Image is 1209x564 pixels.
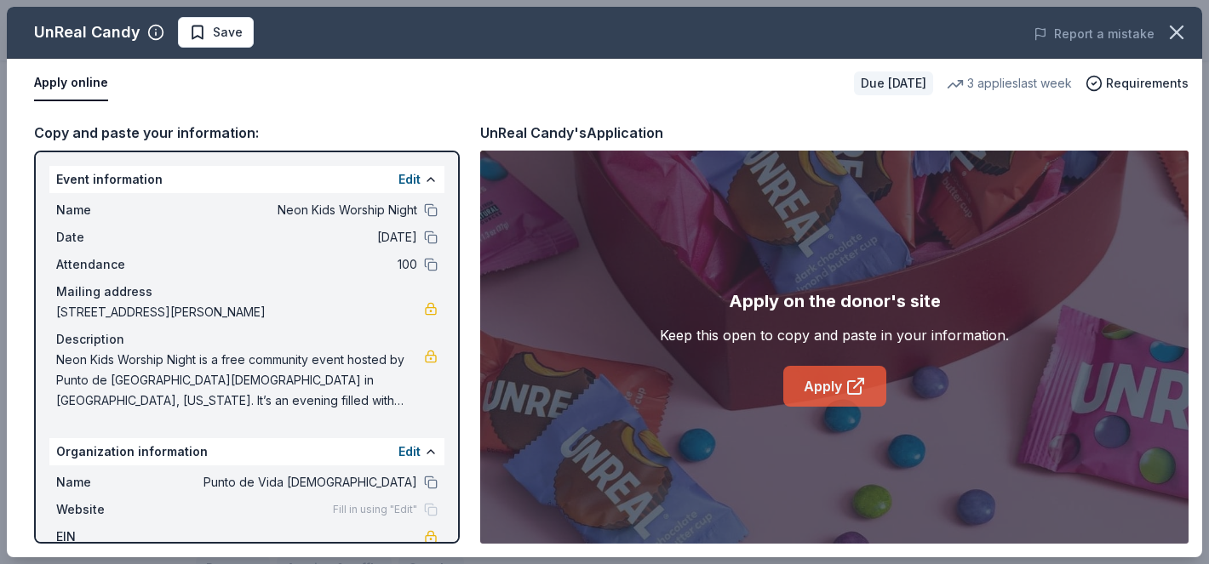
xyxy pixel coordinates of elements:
span: Date [56,227,170,248]
div: Copy and paste your information: [34,122,460,144]
div: Description [56,329,438,350]
div: Event information [49,166,444,193]
span: 100 [170,254,417,275]
span: EIN [56,527,170,547]
div: Apply on the donor's site [729,288,941,315]
div: Mailing address [56,282,438,302]
div: Organization information [49,438,444,465]
div: UnReal Candy [34,19,140,46]
span: Name [56,200,170,220]
span: [DATE] [170,227,417,248]
div: UnReal Candy's Application [480,122,663,144]
span: Neon Kids Worship Night [170,200,417,220]
button: Apply online [34,66,108,101]
span: Name [56,472,170,493]
button: Edit [398,169,421,190]
button: Edit [398,442,421,462]
span: Neon Kids Worship Night is a free community event hosted by Punto de [GEOGRAPHIC_DATA][DEMOGRAPHI... [56,350,424,411]
span: Requirements [1106,73,1189,94]
button: Requirements [1086,73,1189,94]
div: Due [DATE] [854,71,933,95]
span: Fill in using "Edit" [333,503,417,516]
span: Save [213,22,243,43]
span: [STREET_ADDRESS][PERSON_NAME] [56,302,424,322]
span: Website [56,499,170,520]
div: 3 applies last week [947,73,1072,94]
button: Save [178,17,254,48]
span: Attendance [56,254,170,275]
a: Apply [783,366,886,407]
span: Punto de Vida [DEMOGRAPHIC_DATA] [170,472,417,493]
div: Keep this open to copy and paste in your information. [660,325,1009,345]
button: Report a mistake [1034,24,1155,44]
